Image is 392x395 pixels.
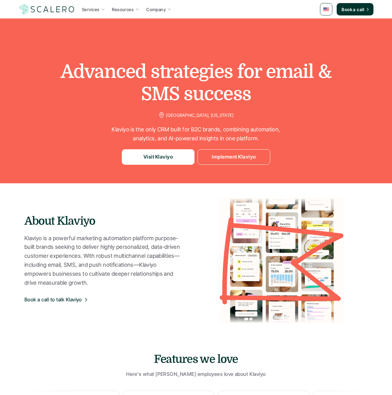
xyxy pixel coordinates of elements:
[24,234,184,287] p: Klaviyo is a powerful marketing automation platform purpose-built brands seeking to deliver highl...
[166,111,233,119] p: [GEOGRAPHIC_DATA], [US_STATE]
[342,6,364,13] p: Book a call
[146,6,166,13] p: Company
[41,61,351,105] h1: Advanced strategies for email & SMS success
[198,149,270,165] a: Implement Klaviyo
[24,214,196,229] h3: About Klaviyo
[103,125,289,143] p: Klaviyo is the only CRM built for B2C brands, combining automation, analytics, and AI-powered ins...
[82,6,99,13] p: Services
[337,3,373,15] a: Book a call
[126,370,248,378] p: Here's what [PERSON_NAME] employees love about
[24,292,88,307] a: Book a call to talk Klaviyo
[24,296,82,304] p: Book a call to talk Klaviyo
[112,6,134,13] p: Resources
[143,153,173,161] p: Visit Klaviyo
[19,3,75,15] img: Scalero company logotype
[196,198,368,323] img: carrousel of stats
[103,352,289,367] h3: Features we love
[122,149,194,165] a: Visit Klaviyo
[249,370,266,378] p: Klaviyo
[212,153,256,161] p: Implement Klaviyo
[19,4,75,15] a: Scalero company logotype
